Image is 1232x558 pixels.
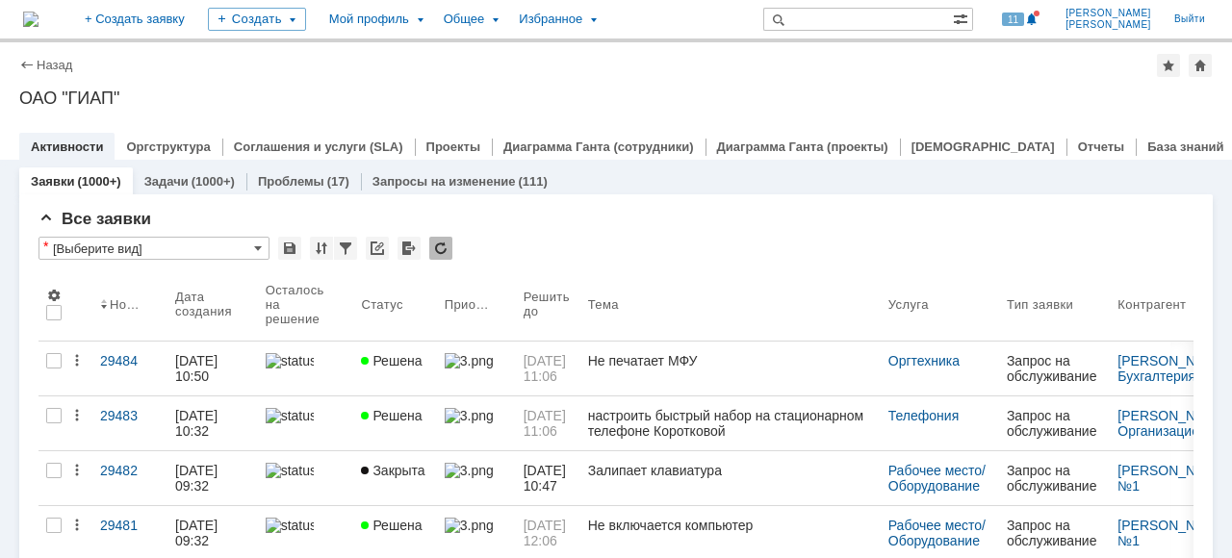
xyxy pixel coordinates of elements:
[1117,463,1228,478] a: [PERSON_NAME]
[366,237,389,260] div: Скопировать ссылку на список
[192,174,235,189] div: (1000+)
[100,463,160,478] div: 29482
[23,12,38,27] a: Перейти на домашнюю страницу
[361,463,424,478] span: Закрыта
[524,518,570,548] span: [DATE] 12:06
[31,174,74,189] a: Заявки
[717,139,888,154] a: Диаграмма Ганта (проекты)
[278,237,301,260] div: Сохранить вид
[167,267,258,342] th: Дата создания
[437,451,516,505] a: 3.png
[31,139,103,154] a: Активности
[110,297,144,312] div: Номер
[258,396,354,450] a: statusbar-100 (1).png
[445,408,493,423] img: 3.png
[524,290,573,318] div: Решить до
[1007,297,1073,312] div: Тип заявки
[372,174,516,189] a: Запросы на изменение
[92,396,167,450] a: 29483
[175,518,221,548] div: [DATE] 09:32
[100,408,160,423] div: 29483
[999,342,1110,395] a: Запрос на обслуживание
[580,267,881,342] th: Тема
[266,283,331,326] div: Осталось на решение
[580,451,881,505] a: Залипает клавиатура
[953,9,972,27] span: Расширенный поиск
[353,267,436,342] th: Статус
[234,139,403,154] a: Соглашения и услуги (SLA)
[266,463,314,478] img: statusbar-100 (1).png
[353,451,436,505] a: Закрыта
[69,353,85,368] div: Действия
[92,451,167,505] a: 29482
[437,342,516,395] a: 3.png
[92,342,167,395] a: 29484
[588,408,873,439] div: настроить быстрый набор на стационарном телефоне Коротковой
[266,518,314,533] img: statusbar-100 (1).png
[999,396,1110,450] a: Запрос на обслуживание
[353,396,436,450] a: Решена
[1157,54,1180,77] div: Добавить в избранное
[445,463,493,478] img: 3.png
[580,342,881,395] a: Не печатает МФУ
[519,174,548,189] div: (111)
[1147,139,1223,154] a: База знаний
[144,174,189,189] a: Задачи
[588,463,873,478] div: Залипает клавиатура
[1007,408,1102,439] div: Запрос на обслуживание
[437,267,516,342] th: Приоритет
[1078,139,1125,154] a: Отчеты
[37,58,72,72] a: Назад
[175,353,221,384] div: [DATE] 10:50
[175,463,221,494] div: [DATE] 09:32
[588,518,873,533] div: Не включается компьютер
[516,451,580,505] a: [DATE] 10:47
[426,139,480,154] a: Проекты
[999,267,1110,342] th: Тип заявки
[999,451,1110,505] a: Запрос на обслуживание
[888,408,959,423] a: Телефония
[445,297,493,312] div: Приоритет
[1117,408,1228,423] a: [PERSON_NAME]
[888,463,986,494] a: Рабочее место/Оборудование
[167,342,258,395] a: [DATE] 10:50
[361,297,402,312] div: Статус
[69,463,85,478] div: Действия
[175,290,235,318] div: Дата создания
[588,297,620,312] div: Тема
[911,139,1055,154] a: [DEMOGRAPHIC_DATA]
[258,451,354,505] a: statusbar-100 (1).png
[258,267,354,342] th: Осталось на решение
[266,408,314,423] img: statusbar-100 (1).png
[353,342,436,395] a: Решена
[580,396,881,450] a: настроить быстрый набор на стационарном телефоне Коротковой
[69,518,85,533] div: Действия
[588,353,873,368] div: Не печатает МФУ
[1065,19,1151,31] span: [PERSON_NAME]
[524,463,570,494] span: [DATE] 10:47
[258,174,324,189] a: Проблемы
[19,89,1213,108] div: ОАО "ГИАП"
[92,267,167,342] th: Номер
[437,396,516,450] a: 3.png
[126,139,210,154] a: Оргструктура
[516,396,580,450] a: [DATE] 11:06
[1007,353,1102,384] div: Запрос на обслуживание
[77,174,120,189] div: (1000+)
[1065,8,1151,19] span: [PERSON_NAME]
[43,240,48,253] div: Настройки списка отличаются от сохраненных в виде
[398,237,421,260] div: Экспорт списка
[429,237,452,260] div: Обновлять список
[266,353,314,368] img: statusbar-100 (1).png
[46,288,62,303] span: Настройки
[524,353,570,384] span: [DATE] 11:06
[1007,463,1102,494] div: Запрос на обслуживание
[1007,518,1102,548] div: Запрос на обслуживание
[1117,297,1186,312] div: Контрагент
[100,353,160,368] div: 29484
[361,518,422,533] span: Решена
[503,139,694,154] a: Диаграмма Ганта (сотрудники)
[524,408,570,439] span: [DATE] 11:06
[175,408,221,439] div: [DATE] 10:32
[881,267,999,342] th: Услуга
